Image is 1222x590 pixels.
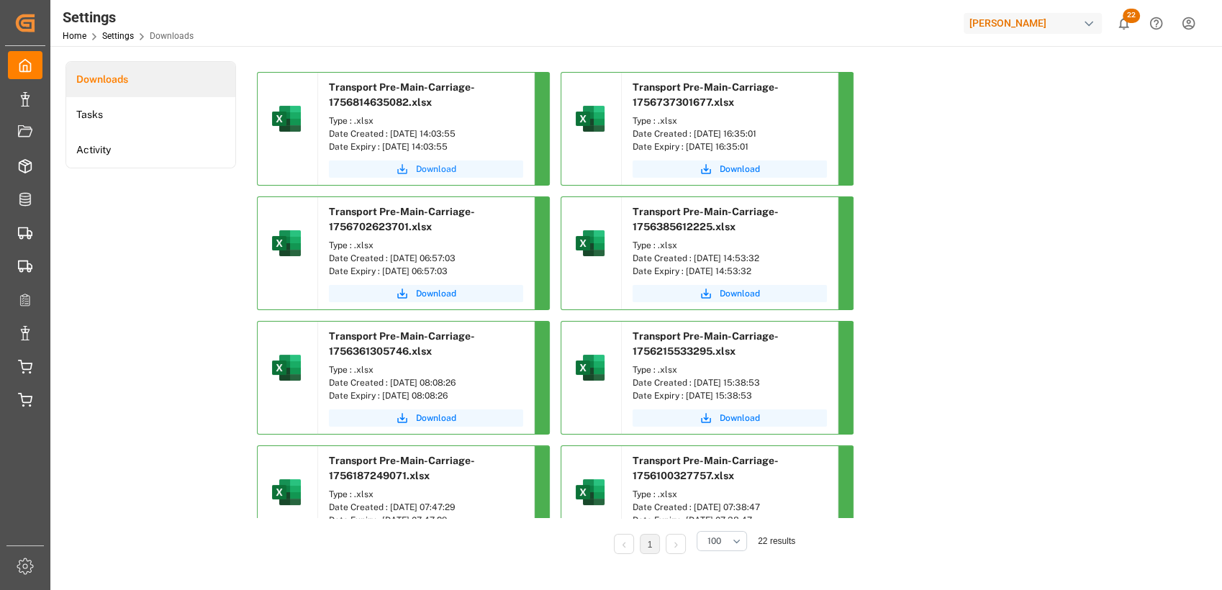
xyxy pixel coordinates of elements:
[329,127,523,140] div: Date Created : [DATE] 14:03:55
[633,455,779,481] span: Transport Pre-Main-Carriage-1756100327757.xlsx
[633,81,779,108] span: Transport Pre-Main-Carriage-1756737301677.xlsx
[633,501,827,514] div: Date Created : [DATE] 07:38:47
[633,285,827,302] button: Download
[66,62,235,97] a: Downloads
[640,534,660,554] li: 1
[416,163,456,176] span: Download
[329,252,523,265] div: Date Created : [DATE] 06:57:03
[329,330,475,357] span: Transport Pre-Main-Carriage-1756361305746.xlsx
[329,160,523,178] button: Download
[329,114,523,127] div: Type : .xlsx
[329,389,523,402] div: Date Expiry : [DATE] 08:08:26
[697,531,747,551] button: open menu
[633,239,827,252] div: Type : .xlsx
[633,252,827,265] div: Date Created : [DATE] 14:53:32
[269,475,304,509] img: microsoft-excel-2019--v1.png
[416,287,456,300] span: Download
[329,239,523,252] div: Type : .xlsx
[66,97,235,132] a: Tasks
[329,285,523,302] button: Download
[102,31,134,41] a: Settings
[720,412,760,425] span: Download
[63,6,194,28] div: Settings
[573,101,607,136] img: microsoft-excel-2019--v1.png
[329,363,523,376] div: Type : .xlsx
[1140,7,1172,40] button: Help Center
[1123,9,1140,23] span: 22
[269,101,304,136] img: microsoft-excel-2019--v1.png
[633,389,827,402] div: Date Expiry : [DATE] 15:38:53
[633,488,827,501] div: Type : .xlsx
[633,206,779,232] span: Transport Pre-Main-Carriage-1756385612225.xlsx
[964,13,1102,34] div: [PERSON_NAME]
[633,140,827,153] div: Date Expiry : [DATE] 16:35:01
[633,160,827,178] button: Download
[633,363,827,376] div: Type : .xlsx
[707,535,721,548] span: 100
[648,540,653,550] a: 1
[329,140,523,153] div: Date Expiry : [DATE] 14:03:55
[633,514,827,527] div: Date Expiry : [DATE] 07:38:47
[329,376,523,389] div: Date Created : [DATE] 08:08:26
[666,534,686,554] li: Next Page
[573,475,607,509] img: microsoft-excel-2019--v1.png
[329,501,523,514] div: Date Created : [DATE] 07:47:29
[329,81,475,108] span: Transport Pre-Main-Carriage-1756814635082.xlsx
[329,455,475,481] span: Transport Pre-Main-Carriage-1756187249071.xlsx
[63,31,86,41] a: Home
[329,514,523,527] div: Date Expiry : [DATE] 07:47:29
[720,163,760,176] span: Download
[329,265,523,278] div: Date Expiry : [DATE] 06:57:03
[329,409,523,427] button: Download
[416,412,456,425] span: Download
[614,534,634,554] li: Previous Page
[269,226,304,260] img: microsoft-excel-2019--v1.png
[964,9,1108,37] button: [PERSON_NAME]
[573,350,607,385] img: microsoft-excel-2019--v1.png
[329,206,475,232] span: Transport Pre-Main-Carriage-1756702623701.xlsx
[633,376,827,389] div: Date Created : [DATE] 15:38:53
[633,330,779,357] span: Transport Pre-Main-Carriage-1756215533295.xlsx
[329,488,523,501] div: Type : .xlsx
[1108,7,1140,40] button: show 22 new notifications
[633,409,827,427] button: Download
[758,536,795,546] span: 22 results
[269,350,304,385] img: microsoft-excel-2019--v1.png
[66,132,235,168] a: Activity
[633,114,827,127] div: Type : .xlsx
[720,287,760,300] span: Download
[573,226,607,260] img: microsoft-excel-2019--v1.png
[633,265,827,278] div: Date Expiry : [DATE] 14:53:32
[633,127,827,140] div: Date Created : [DATE] 16:35:01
